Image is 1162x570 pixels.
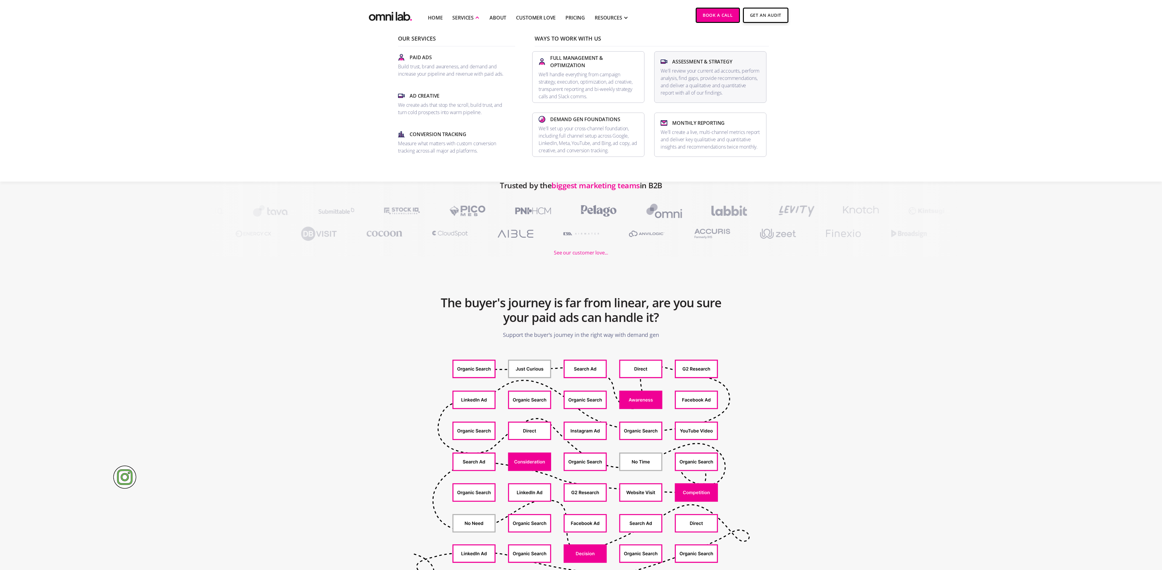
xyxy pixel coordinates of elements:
a: Conversion TrackingMeasure what matters with custom conversion tracking across all major ad platf... [396,128,513,157]
a: Monthly ReportingWe'll create a live, multi-channel metrics report and deliver key qualitative an... [654,113,766,157]
img: A1RWATER [554,225,608,243]
p: Support the buyer's journey in the right way with demand gen [503,328,659,342]
a: Book a Call [696,8,740,23]
div: See our customer love... [554,249,608,257]
p: Our Services [398,36,515,46]
p: Monthly Reporting [672,119,725,127]
a: Pricing [565,14,585,21]
a: About [490,14,506,21]
p: Conversion Tracking [410,131,466,138]
a: Ad CreativeWe create ads that stop the scroll, build trust, and turn cold prospects into warm pip... [396,90,513,118]
h2: Trusted by the in B2B [500,178,662,202]
img: Omni HR [637,202,691,220]
a: Home [428,14,443,21]
span: biggest marketing teams [551,180,640,190]
p: We'll review your current ad accounts, perform analysis, find gaps, provide recommendations, and ... [661,67,760,96]
a: Demand Gen FoundationsWe'll set up your cross-channel foundation, including full channel setup ac... [532,113,644,157]
a: Assessment & StrategyWe'll review your current ad accounts, perform analysis, find gaps, provide ... [654,51,766,103]
iframe: Chat Widget [1052,499,1162,570]
p: Full Management & Optimization [550,54,638,69]
p: Ways To Work With Us [535,36,769,46]
a: home [368,8,413,23]
a: See our customer love... [554,243,608,257]
p: We’ll handle everything from campaign strategy, execution, optimization, ad creative, transparent... [539,71,638,100]
a: Customer Love [516,14,556,21]
p: Build trust, brand awareness, and demand and increase your pipeline and revenue with paid ads. [398,63,510,78]
a: Paid AdsBuild trust, brand awareness, and demand and increase your pipeline and revenue with paid... [396,51,513,80]
p: We'll set up your cross-channel foundation, including full channel setup across Google, LinkedIn,... [539,125,638,154]
p: Assessment & Strategy [672,58,732,65]
div: RESOURCES [595,14,622,21]
p: Ad Creative [410,92,439,99]
h2: The buyer's journey is far from linear, are you sure your paid ads can handle it? [436,292,726,328]
p: Paid Ads [410,54,432,61]
img: PNI [506,202,560,220]
p: Demand Gen Foundations [550,116,620,123]
img: Aible [489,225,542,243]
a: Full Management & OptimizationWe’ll handle everything from campaign strategy, execution, optimiza... [532,51,644,103]
p: We create ads that stop the scroll, build trust, and turn cold prospects into warm pipeline. [398,101,510,116]
img: Omni Lab: B2B SaaS Demand Generation Agency [368,8,413,23]
p: Measure what matters with custom conversion tracking across all major ad platforms. [398,140,510,154]
p: We'll create a live, multi-channel metrics report and deliver key qualitative and quantitative in... [661,128,760,150]
a: Get An Audit [743,8,788,23]
img: Anvilogic [620,225,673,243]
img: PelagoHealth [572,202,625,220]
div: SERVICES [452,14,474,21]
